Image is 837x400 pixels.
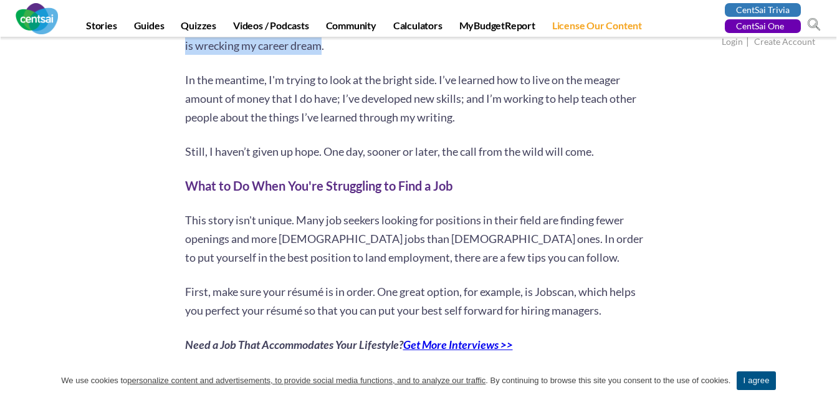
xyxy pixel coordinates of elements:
[185,178,452,193] strong: What to Do When You're Struggling to Find a Job
[452,19,543,37] a: MyBudgetReport
[185,282,653,320] p: First, make sure your résumé is in order. One great option, for example, is Jobscan, which helps ...
[725,3,801,17] a: CentSai Trivia
[185,70,653,126] p: In the meantime, I'm trying to look at the bright side. I’ve learned how to live on the meager am...
[745,35,752,49] span: |
[16,3,58,34] img: CentSai
[725,19,801,33] a: CentSai One
[173,19,224,37] a: Quizzes
[754,36,815,49] a: Create Account
[185,338,513,351] strong: Need a Job That Accommodates Your Lifestyle?
[386,19,450,37] a: Calculators
[403,338,513,351] a: Get More Interviews >>
[815,374,828,387] a: I agree
[318,19,384,37] a: Community
[185,211,653,267] p: This story isn't unique. Many job seekers looking for positions in their field are finding fewer ...
[226,19,317,37] a: Videos / Podcasts
[737,371,775,390] a: I agree
[127,376,485,385] u: personalize content and advertisements, to provide social media functions, and to analyze our tra...
[545,19,649,37] a: License Our Content
[127,19,172,37] a: Guides
[722,36,743,49] a: Login
[185,142,653,161] p: Still, I haven’t given up hope. One day, sooner or later, the call from the wild will come.
[79,19,125,37] a: Stories
[61,374,730,387] span: We use cookies to . By continuing to browse this site you consent to the use of cookies.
